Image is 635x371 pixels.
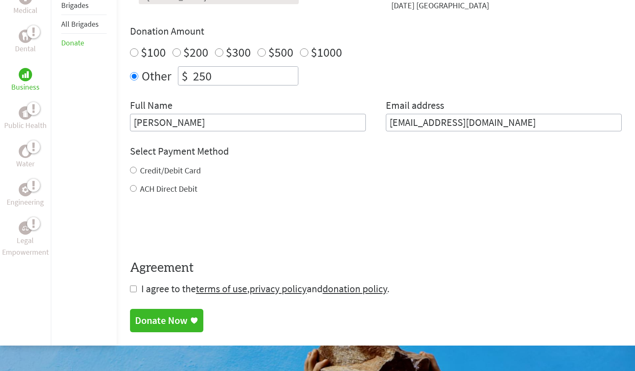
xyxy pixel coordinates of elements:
[130,309,203,332] a: Donate Now
[141,44,166,60] label: $100
[19,30,32,43] div: Dental
[268,44,293,60] label: $500
[19,221,32,235] div: Legal Empowerment
[322,282,387,295] a: donation policy
[191,67,298,85] input: Enter Amount
[2,235,49,258] p: Legal Empowerment
[183,44,208,60] label: $200
[140,183,197,194] label: ACH Direct Debit
[16,145,35,170] a: WaterWater
[22,32,29,40] img: Dental
[130,25,622,38] h4: Donation Amount
[61,34,107,52] li: Donate
[7,196,44,208] p: Engineering
[15,30,36,55] a: DentalDental
[61,38,84,48] a: Donate
[4,120,47,131] p: Public Health
[11,68,40,93] a: BusinessBusiness
[61,19,99,29] a: All Brigades
[22,109,29,117] img: Public Health
[11,81,40,93] p: Business
[22,146,29,156] img: Water
[142,66,171,85] label: Other
[130,114,366,131] input: Enter Full Name
[19,145,32,158] div: Water
[140,165,201,175] label: Credit/Debit Card
[130,211,257,244] iframe: reCAPTCHA
[178,67,191,85] div: $
[19,68,32,81] div: Business
[141,282,390,295] span: I agree to the , and .
[61,15,107,34] li: All Brigades
[22,186,29,193] img: Engineering
[19,106,32,120] div: Public Health
[130,261,622,276] h4: Agreement
[135,314,187,327] div: Donate Now
[311,44,342,60] label: $1000
[15,43,36,55] p: Dental
[7,183,44,208] a: EngineeringEngineering
[386,99,444,114] label: Email address
[16,158,35,170] p: Water
[22,71,29,78] img: Business
[226,44,251,60] label: $300
[386,114,622,131] input: Your Email
[130,99,172,114] label: Full Name
[130,145,622,158] h4: Select Payment Method
[13,5,37,16] p: Medical
[2,221,49,258] a: Legal EmpowermentLegal Empowerment
[4,106,47,131] a: Public HealthPublic Health
[250,282,307,295] a: privacy policy
[19,183,32,196] div: Engineering
[196,282,247,295] a: terms of use
[22,226,29,231] img: Legal Empowerment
